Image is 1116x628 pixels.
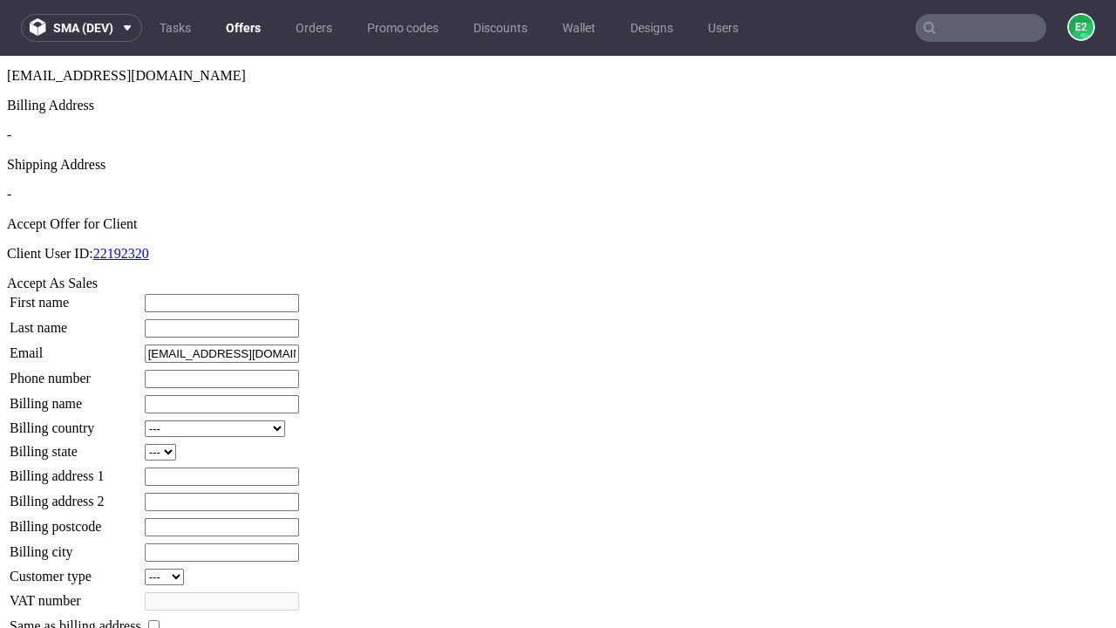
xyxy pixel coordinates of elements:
[7,42,1109,58] div: Billing Address
[9,288,142,308] td: Email
[7,12,246,27] span: [EMAIL_ADDRESS][DOMAIN_NAME]
[9,512,142,530] td: Customer type
[7,160,1109,176] div: Accept Offer for Client
[7,101,1109,117] div: Shipping Address
[53,22,113,34] span: sma (dev)
[1069,15,1093,39] figcaption: e2
[620,14,684,42] a: Designs
[21,14,142,42] button: sma (dev)
[9,411,142,431] td: Billing address 1
[7,72,11,86] span: -
[7,190,1109,206] p: Client User ID:
[697,14,749,42] a: Users
[9,561,142,580] td: Same as billing address
[149,14,201,42] a: Tasks
[552,14,606,42] a: Wallet
[9,387,142,406] td: Billing state
[9,364,142,382] td: Billing country
[463,14,538,42] a: Discounts
[9,487,142,507] td: Billing city
[9,313,142,333] td: Phone number
[9,536,142,556] td: VAT number
[9,237,142,257] td: First name
[9,436,142,456] td: Billing address 2
[9,461,142,481] td: Billing postcode
[93,190,149,205] a: 22192320
[285,14,343,42] a: Orders
[9,263,142,283] td: Last name
[7,220,1109,235] div: Accept As Sales
[9,338,142,358] td: Billing name
[215,14,271,42] a: Offers
[7,131,11,146] span: -
[357,14,449,42] a: Promo codes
